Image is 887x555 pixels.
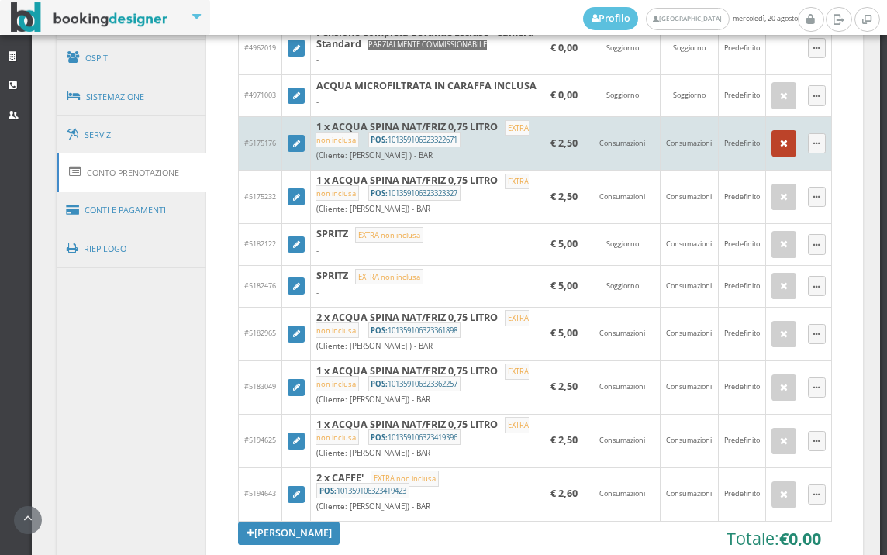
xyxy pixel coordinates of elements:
img: BookingDesigner.com [11,2,168,33]
small: EXTRA non inclusa [316,174,529,202]
span: #5194625 [244,435,276,445]
small: 101359106323419423 [316,483,409,498]
td: Consumazioni [585,467,661,521]
td: Consumazioni [661,265,718,307]
b: € 5,00 [550,279,578,292]
div: (Cliente: [PERSON_NAME]) - BAR [316,502,538,512]
td: Consumazioni [661,307,718,360]
a: Sistemazione [57,77,207,117]
td: Consumazioni [585,360,661,414]
b: ACQUA MICROFILTRATA IN CARAFFA INCLUSA [316,79,537,92]
b: € 2,60 [550,487,578,500]
span: #5183049 [244,381,276,391]
td: Soggiorno [661,75,718,117]
td: Consumazioni [661,414,718,467]
small: 101359106323361898 [368,322,461,338]
b: € 2,50 [550,380,578,393]
div: (Cliente: [PERSON_NAME] ) - BAR [316,341,538,351]
td: Soggiorno [585,75,661,117]
small: EXTRA non inclusa [316,417,529,445]
td: Consumazioni [585,117,661,171]
td: Soggiorno [585,265,661,307]
td: Soggiorno [585,224,661,266]
td: Consumazioni [661,360,718,414]
span: #4962019 [244,43,276,53]
small: PARZIALMENTE COMMISSIONABILE [368,40,487,50]
div: - [316,246,538,256]
b: POS: [371,135,388,145]
a: Conto Prenotazione [57,153,207,192]
td: Predefinito [718,224,765,266]
div: (Cliente: [PERSON_NAME]) - BAR [316,395,538,405]
div: - [316,55,538,65]
span: 0,00 [789,527,821,550]
div: (Cliente: [PERSON_NAME]) - BAR [316,448,538,458]
span: #5194643 [244,488,276,498]
b: € [779,527,821,550]
td: Predefinito [718,75,765,117]
b: € 2,50 [550,190,578,203]
b: POS: [371,188,388,198]
td: Predefinito [718,19,765,75]
h3: Totale: [644,529,821,549]
td: Consumazioni [585,307,661,360]
span: mercoledì, 20 agosto [583,7,798,30]
div: - [316,288,538,298]
small: EXTRA non inclusa [355,227,423,243]
a: Conti e Pagamenti [57,191,207,230]
b: 1 x ACQUA SPINA NAT/FRIZ 0,75 LITRO [316,120,498,133]
a: [PERSON_NAME] [238,522,340,545]
b: POS: [371,325,388,335]
td: Consumazioni [661,224,718,266]
small: 101359106323419396 [368,429,461,445]
td: Consumazioni [661,171,718,224]
small: 101359106323323327 [368,185,461,201]
td: Consumazioni [585,171,661,224]
small: EXTRA non inclusa [316,364,529,391]
b: € 5,00 [550,326,578,340]
div: (Cliente: [PERSON_NAME] ) - BAR [316,150,538,160]
b: 1 x ACQUA SPINA NAT/FRIZ 0,75 LITRO [316,364,498,377]
td: Consumazioni [661,467,718,521]
b: 1 x ACQUA SPINA NAT/FRIZ 0,75 LITRO [316,174,498,187]
small: EXTRA non inclusa [355,269,423,284]
b: € 0,00 [550,41,578,54]
a: Ospiti [57,38,207,78]
td: Predefinito [718,265,765,307]
td: Consumazioni [585,414,661,467]
b: € 0,00 [550,88,578,102]
small: EXTRA non inclusa [371,471,438,486]
b: POS: [371,432,388,442]
span: #5182476 [244,281,276,291]
td: Predefinito [718,467,765,521]
td: Consumazioni [661,117,718,171]
a: [GEOGRAPHIC_DATA] [646,8,729,30]
td: Soggiorno [585,19,661,75]
b: 2 x ACQUA SPINA NAT/FRIZ 0,75 LITRO [316,311,498,324]
span: #4971003 [244,90,276,100]
b: Pensione Completa Bevande Escluse - Camera Standard [316,26,534,50]
b: POS: [371,378,388,388]
small: 101359106323322671 [368,132,461,147]
b: 1 x ACQUA SPINA NAT/FRIZ 0,75 LITRO [316,418,498,431]
a: Profilo [583,7,639,30]
b: € 2,50 [550,136,578,150]
small: EXTRA non inclusa [316,310,529,338]
td: Predefinito [718,360,765,414]
td: Soggiorno [661,19,718,75]
small: EXTRA non inclusa [316,120,529,148]
span: #5175232 [244,191,276,202]
span: #5182122 [244,239,276,249]
div: - [316,97,538,107]
span: #5175176 [244,138,276,148]
td: Predefinito [718,171,765,224]
b: 2 x CAFFE' [316,471,364,484]
div: (Cliente: [PERSON_NAME]) - BAR [316,204,538,214]
b: SPRITZ [316,269,348,282]
b: € 2,50 [550,433,578,446]
b: € 5,00 [550,237,578,250]
a: Servizi [57,115,207,155]
span: #5182965 [244,328,276,338]
small: 101359106323362257 [368,376,461,391]
td: Predefinito [718,414,765,467]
